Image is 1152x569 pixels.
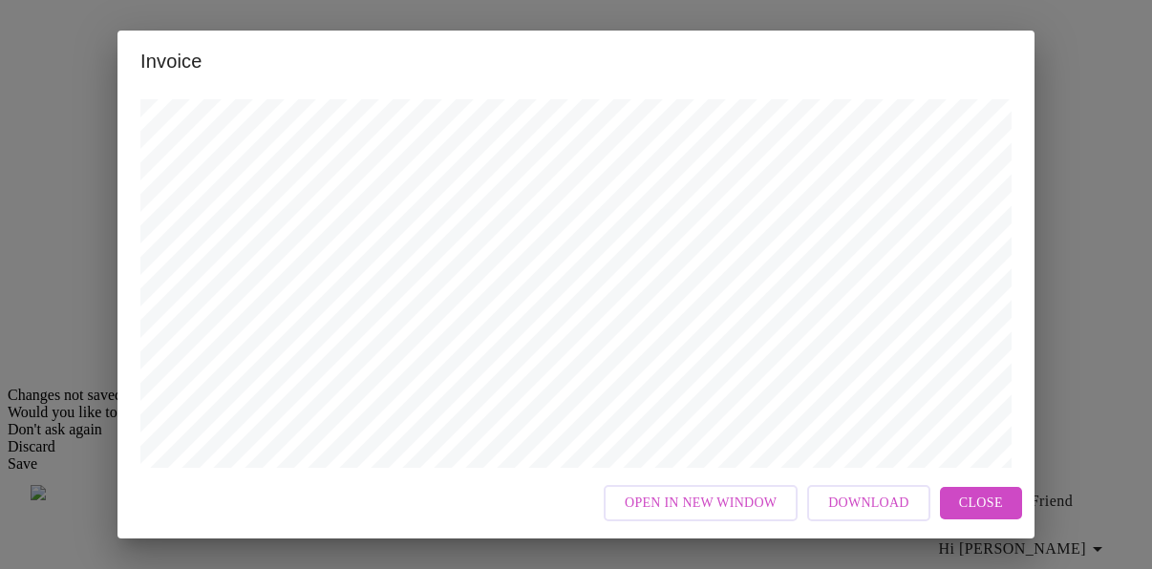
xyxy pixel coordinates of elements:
span: Open in New Window [625,492,777,516]
span: [DATE] [607,435,636,445]
button: Close [940,487,1022,520]
span: Appointment Number: [607,360,699,369]
span: paid [607,405,625,414]
button: Download [807,485,929,522]
span: Close [959,492,1003,516]
h2: Invoice [140,46,1012,76]
span: Download [828,492,908,516]
span: Status: [607,390,636,399]
span: 21250 [607,375,633,385]
span: Appointment Receipt [607,338,739,352]
span: Date of Service: [607,420,674,430]
button: Open in New Window [604,485,798,522]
